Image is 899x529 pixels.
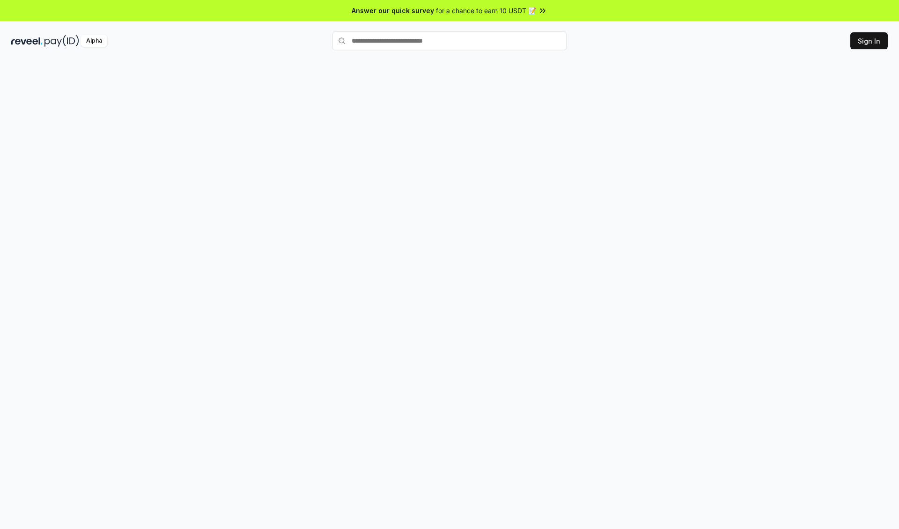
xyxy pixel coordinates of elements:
span: Answer our quick survey [352,6,434,15]
div: Alpha [81,35,107,47]
span: for a chance to earn 10 USDT 📝 [436,6,536,15]
img: pay_id [44,35,79,47]
button: Sign In [850,32,888,49]
img: reveel_dark [11,35,43,47]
